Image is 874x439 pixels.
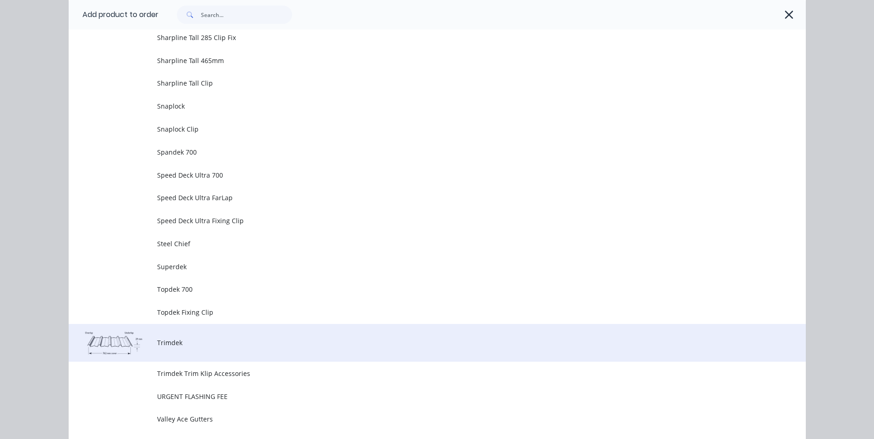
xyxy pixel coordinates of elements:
span: Topdek 700 [157,284,676,294]
span: Trimdek Trim Klip Accessories [157,369,676,378]
span: Snaplock Clip [157,124,676,134]
span: Sharpline Tall Clip [157,78,676,88]
span: Spandek 700 [157,147,676,157]
span: Steel Chief [157,239,676,248]
span: Sharpline Tall 285 Clip Fix [157,33,676,42]
span: Superdek [157,262,676,271]
span: Trimdek [157,338,676,347]
span: Topdek Fixing Clip [157,307,676,317]
span: Speed Deck Ultra Fixing Clip [157,216,676,225]
span: Speed Deck Ultra 700 [157,170,676,180]
span: Snaplock [157,101,676,111]
span: Speed Deck Ultra FarLap [157,193,676,202]
span: Valley Ace Gutters [157,414,676,424]
span: URGENT FLASHING FEE [157,392,676,401]
span: Sharpline Tall 465mm [157,56,676,65]
input: Search... [201,6,292,24]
